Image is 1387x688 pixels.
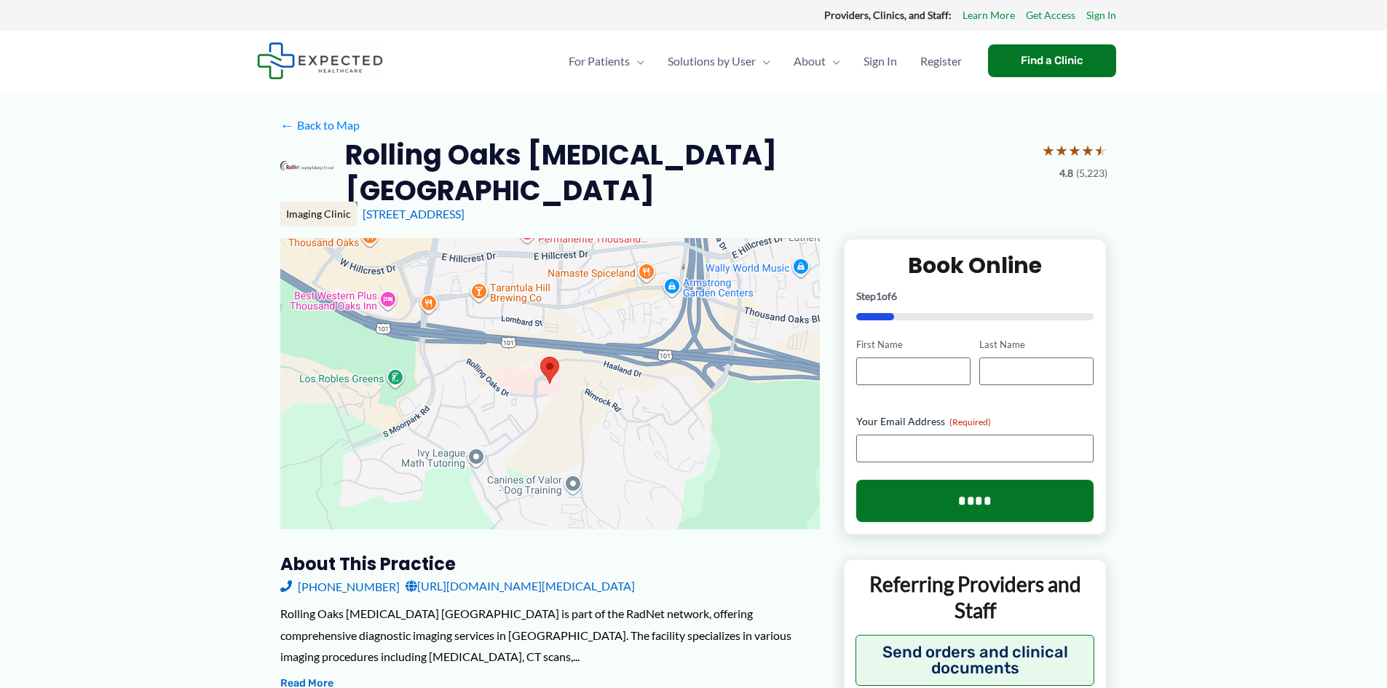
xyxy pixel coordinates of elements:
[824,9,952,21] strong: Providers, Clinics, and Staff:
[949,416,991,427] span: (Required)
[979,338,1094,352] label: Last Name
[280,118,294,132] span: ←
[920,36,962,87] span: Register
[782,36,852,87] a: AboutMenu Toggle
[856,414,1094,429] label: Your Email Address
[668,36,756,87] span: Solutions by User
[856,338,971,352] label: First Name
[1094,137,1107,164] span: ★
[876,290,882,302] span: 1
[963,6,1015,25] a: Learn More
[988,44,1116,77] a: Find a Clinic
[280,603,820,668] div: Rolling Oaks [MEDICAL_DATA] [GEOGRAPHIC_DATA] is part of the RadNet network, offering comprehensi...
[794,36,826,87] span: About
[257,42,383,79] img: Expected Healthcare Logo - side, dark font, small
[756,36,770,87] span: Menu Toggle
[280,553,820,575] h3: About this practice
[630,36,644,87] span: Menu Toggle
[557,36,656,87] a: For PatientsMenu Toggle
[864,36,897,87] span: Sign In
[280,114,360,136] a: ←Back to Map
[280,575,400,597] a: [PHONE_NUMBER]
[1059,164,1073,183] span: 4.8
[569,36,630,87] span: For Patients
[1026,6,1075,25] a: Get Access
[345,137,1030,209] h2: Rolling Oaks [MEDICAL_DATA] [GEOGRAPHIC_DATA]
[909,36,973,87] a: Register
[1042,137,1055,164] span: ★
[855,635,1095,686] button: Send orders and clinical documents
[856,291,1094,301] p: Step of
[891,290,897,302] span: 6
[1068,137,1081,164] span: ★
[557,36,973,87] nav: Primary Site Navigation
[856,251,1094,280] h2: Book Online
[1086,6,1116,25] a: Sign In
[826,36,840,87] span: Menu Toggle
[1076,164,1107,183] span: (5,223)
[363,206,1107,222] div: [STREET_ADDRESS]
[406,575,635,597] a: [URL][DOMAIN_NAME][MEDICAL_DATA]
[656,36,782,87] a: Solutions by UserMenu Toggle
[855,571,1095,624] p: Referring Providers and Staff
[280,202,357,226] div: Imaging Clinic
[1055,137,1068,164] span: ★
[852,36,909,87] a: Sign In
[1081,137,1094,164] span: ★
